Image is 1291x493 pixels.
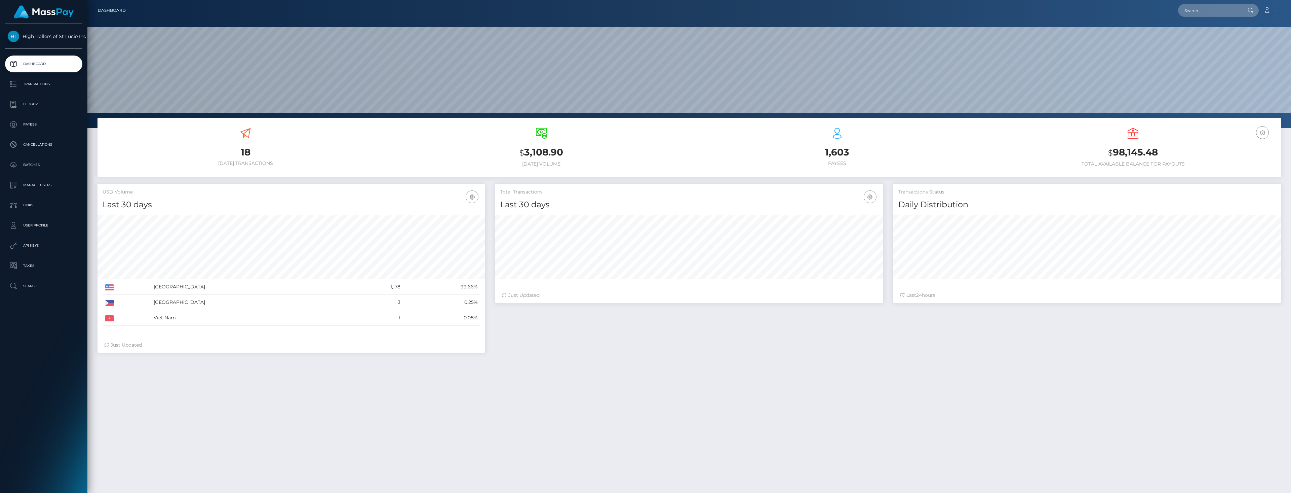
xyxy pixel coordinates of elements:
img: VN.png [105,315,114,321]
a: Cancellations [5,136,82,153]
a: User Profile [5,217,82,234]
h6: Total Available Balance for Payouts [990,161,1276,167]
p: Dashboard [8,59,80,69]
div: Just Updated [104,342,478,349]
img: High Rollers of St Lucie Inc [8,31,19,42]
p: User Profile [8,220,80,231]
h5: Total Transactions [500,189,878,196]
p: Cancellations [8,140,80,150]
a: Dashboard [5,56,82,72]
div: Just Updated [502,292,876,299]
input: Search... [1178,4,1241,17]
p: Manage Users [8,180,80,190]
td: [GEOGRAPHIC_DATA] [151,279,350,295]
h3: 18 [103,146,388,159]
td: [GEOGRAPHIC_DATA] [151,295,350,310]
span: High Rollers of St Lucie Inc [5,33,82,39]
a: Dashboard [98,3,126,17]
a: Ledger [5,96,82,113]
h3: 3,108.90 [398,146,684,160]
a: Search [5,278,82,294]
h3: 1,603 [694,146,980,159]
div: Last hours [900,292,1274,299]
p: Transactions [8,79,80,89]
td: 3 [350,295,403,310]
a: Taxes [5,257,82,274]
p: Ledger [8,99,80,109]
p: API Keys [8,241,80,251]
h6: [DATE] Transactions [103,161,388,166]
img: PH.png [105,300,114,306]
small: $ [1108,148,1113,157]
p: Batches [8,160,80,170]
p: Payees [8,119,80,130]
h5: Transactions Status [898,189,1276,196]
a: Transactions [5,76,82,93]
p: Search [8,281,80,291]
a: Links [5,197,82,214]
h4: Last 30 days [500,199,878,211]
img: US.png [105,284,114,290]
h4: Last 30 days [103,199,480,211]
a: Manage Users [5,177,82,193]
p: Taxes [8,261,80,271]
h3: 98,145.48 [990,146,1276,160]
td: 1 [350,310,403,326]
h6: [DATE] Volume [398,161,684,167]
h4: Daily Distribution [898,199,1276,211]
a: Batches [5,156,82,173]
img: MassPay Logo [14,5,74,19]
td: 0.25% [403,295,480,310]
td: 99.66% [403,279,480,295]
td: 0.08% [403,310,480,326]
td: 1,178 [350,279,403,295]
h5: USD Volume [103,189,480,196]
a: Payees [5,116,82,133]
span: 24 [916,292,922,298]
p: Links [8,200,80,210]
a: API Keys [5,237,82,254]
small: $ [519,148,524,157]
td: Viet Nam [151,310,350,326]
h6: Payees [694,161,980,166]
